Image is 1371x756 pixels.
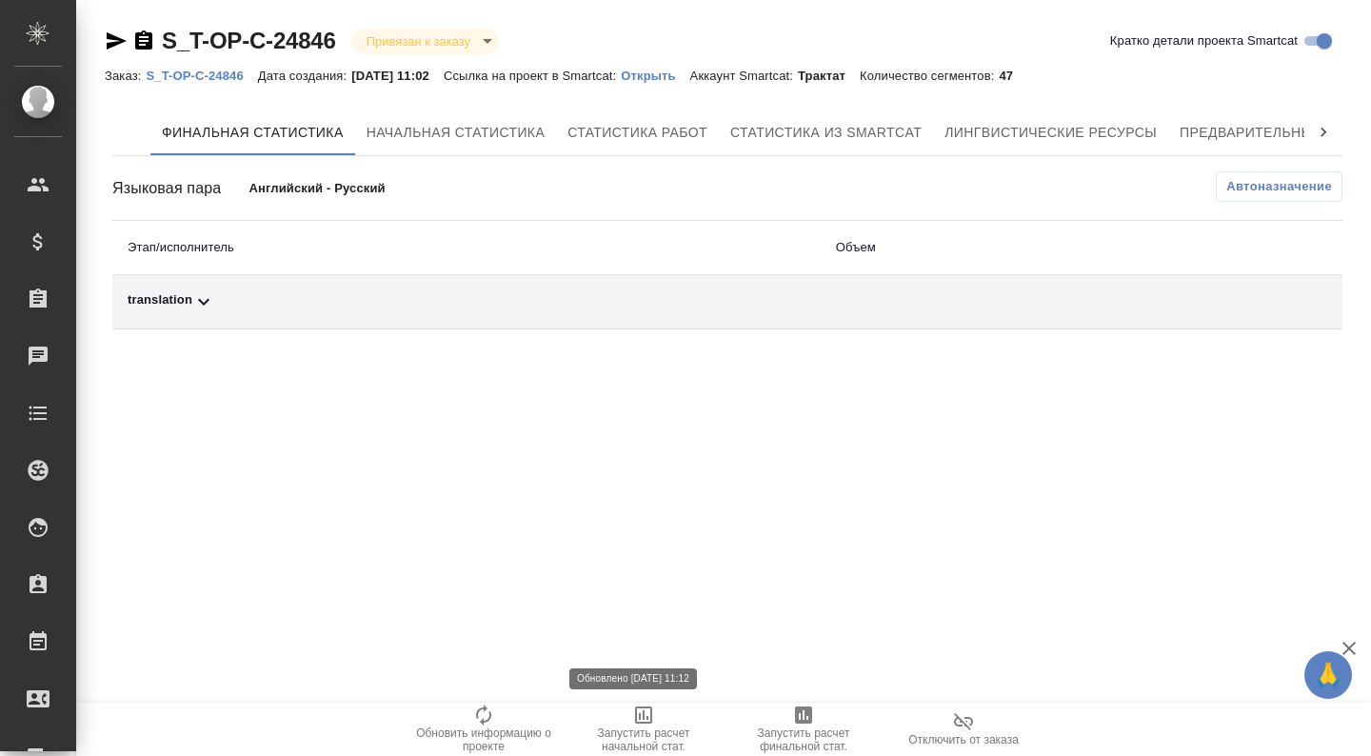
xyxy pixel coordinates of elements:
[258,69,351,83] p: Дата создания:
[367,121,546,145] span: Начальная статистика
[146,69,257,83] p: S_T-OP-C-24846
[798,69,860,83] p: Трактат
[444,69,621,83] p: Ссылка на проект в Smartcat:
[690,69,798,83] p: Аккаунт Smartcat:
[162,121,344,145] span: Финальная статистика
[105,30,128,52] button: Скопировать ссылку для ЯМессенджера
[112,177,249,200] div: Языковая пара
[361,33,476,50] button: Привязан к заказу
[1110,31,1298,50] span: Кратко детали проекта Smartcat
[1304,651,1352,699] button: 🙏
[351,69,444,83] p: [DATE] 11:02
[944,121,1157,145] span: Лингвистические ресурсы
[1312,655,1344,695] span: 🙏
[860,69,999,83] p: Количество сегментов:
[621,69,689,83] p: Открыть
[821,221,1185,275] th: Объем
[999,69,1027,83] p: 47
[162,28,336,53] a: S_T-OP-C-24846
[1226,177,1332,196] span: Автоназначение
[128,290,805,313] div: Toggle Row Expanded
[132,30,155,52] button: Скопировать ссылку
[1216,171,1342,202] button: Автоназначение
[249,179,523,198] p: Английский - Русский
[146,67,257,83] a: S_T-OP-C-24846
[105,69,146,83] p: Заказ:
[351,29,499,54] div: Привязан к заказу
[730,121,922,145] span: Статистика из Smartcat
[621,67,689,83] a: Открыть
[567,121,707,145] span: Статистика работ
[112,221,821,275] th: Этап/исполнитель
